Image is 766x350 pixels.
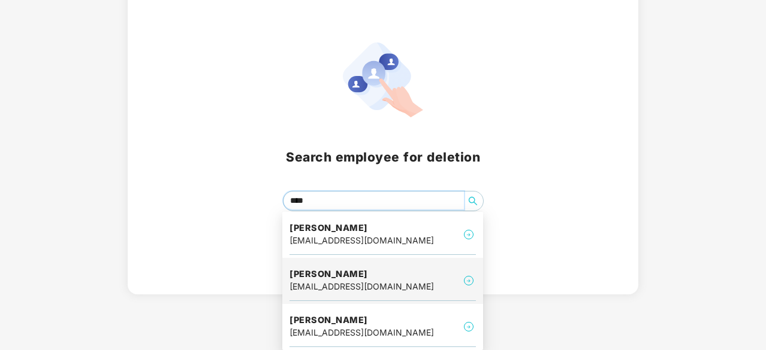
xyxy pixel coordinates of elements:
button: search [463,191,482,211]
h4: [PERSON_NAME] [289,314,434,326]
img: svg+xml;base64,PHN2ZyB4bWxucz0iaHR0cDovL3d3dy53My5vcmcvMjAwMC9zdmciIHdpZHRoPSIyNCIgaGVpZ2h0PSIyNC... [462,273,476,288]
img: svg+xml;base64,PHN2ZyB4bWxucz0iaHR0cDovL3d3dy53My5vcmcvMjAwMC9zdmciIHdpZHRoPSIyNCIgaGVpZ2h0PSIyNC... [462,227,476,242]
h4: [PERSON_NAME] [289,222,434,234]
div: [EMAIL_ADDRESS][DOMAIN_NAME] [289,280,434,293]
span: search [463,196,482,206]
img: svg+xml;base64,PHN2ZyB4bWxucz0iaHR0cDovL3d3dy53My5vcmcvMjAwMC9zdmciIHdpZHRoPSIyNCIgaGVpZ2h0PSIyNC... [462,319,476,334]
h2: Search employee for deletion [142,147,624,167]
div: [EMAIL_ADDRESS][DOMAIN_NAME] [289,326,434,339]
img: svg+xml;base64,PHN2ZyB4bWxucz0iaHR0cDovL3d3dy53My5vcmcvMjAwMC9zdmciIHhtbG5zOnhsaW5rPSJodHRwOi8vd3... [343,42,423,117]
h4: [PERSON_NAME] [289,268,434,280]
div: [EMAIL_ADDRESS][DOMAIN_NAME] [289,234,434,247]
